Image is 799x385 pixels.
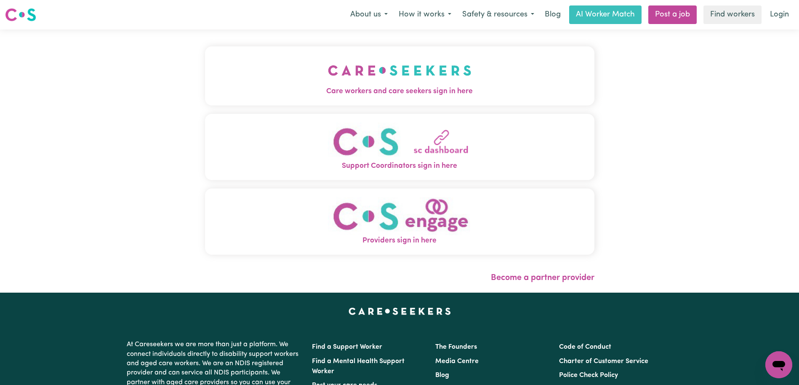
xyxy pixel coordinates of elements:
a: Find a Support Worker [312,344,382,350]
button: Care workers and care seekers sign in here [205,46,594,105]
a: Careseekers logo [5,5,36,24]
a: Blog [540,5,566,24]
a: Find workers [703,5,762,24]
a: The Founders [435,344,477,350]
button: Safety & resources [457,6,540,24]
img: Careseekers logo [5,7,36,22]
a: Careseekers home page [349,308,451,315]
a: Post a job [648,5,697,24]
a: Find a Mental Health Support Worker [312,358,405,375]
a: Blog [435,372,449,379]
button: Providers sign in here [205,188,594,255]
span: Providers sign in here [205,235,594,246]
a: Media Centre [435,358,479,365]
a: Police Check Policy [559,372,618,379]
button: Support Coordinators sign in here [205,114,594,180]
button: How it works [393,6,457,24]
iframe: Button to launch messaging window [765,351,792,378]
span: Care workers and care seekers sign in here [205,86,594,97]
a: AI Worker Match [569,5,642,24]
span: Support Coordinators sign in here [205,161,594,172]
a: Charter of Customer Service [559,358,648,365]
a: Login [765,5,794,24]
button: About us [345,6,393,24]
a: Code of Conduct [559,344,611,350]
a: Become a partner provider [491,274,594,282]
